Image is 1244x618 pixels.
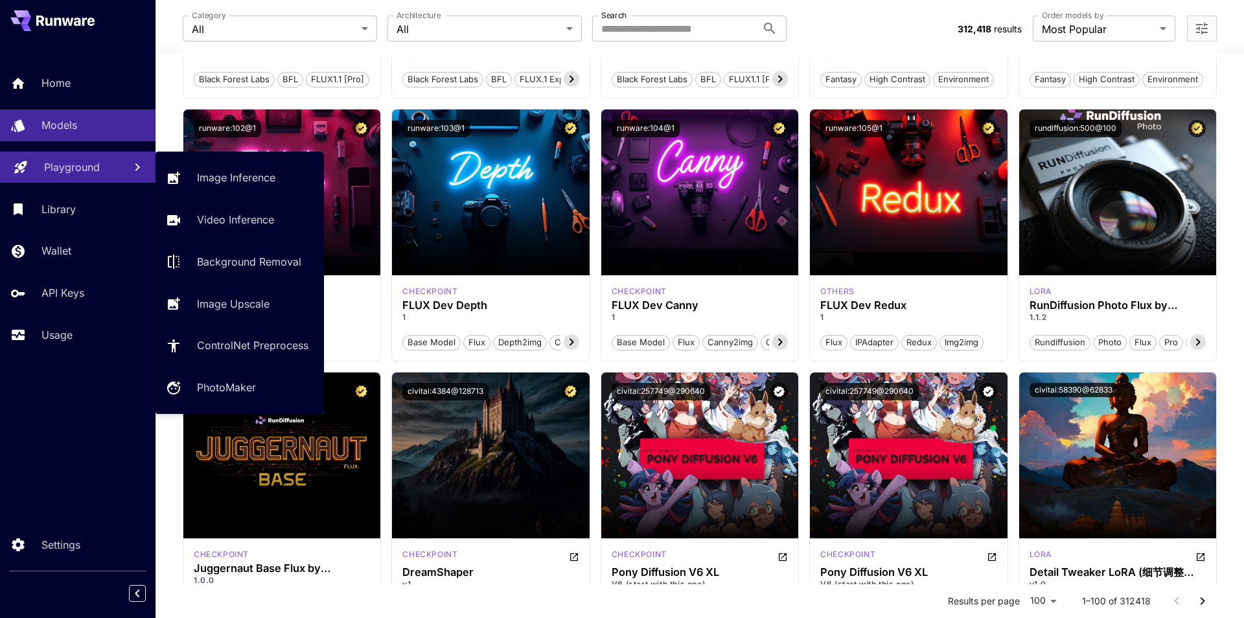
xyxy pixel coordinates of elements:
[402,120,470,137] button: runware:103@1
[41,117,77,133] p: Models
[562,383,579,400] button: Certified Model – Vetted for best performance and includes a commercial license.
[1030,73,1070,86] span: Fantasy
[155,162,324,194] a: Image Inference
[1030,286,1052,297] div: FLUX.1 D
[612,312,788,323] p: 1
[192,21,356,37] span: All
[777,549,788,564] button: Open in CivitAI
[41,201,76,217] p: Library
[194,549,249,560] div: FLUX.1 D
[155,204,324,236] a: Video Inference
[1030,578,1206,590] p: v1.0
[673,336,699,349] span: Flux
[155,330,324,361] a: ControlNet Preprocess
[1094,336,1126,349] span: photo
[1190,588,1215,614] button: Go to next page
[402,286,457,297] p: checkpoint
[402,383,489,400] button: civitai:4384@128713
[402,566,579,578] div: DreamShaper
[696,73,720,86] span: BFL
[41,243,71,258] p: Wallet
[197,338,308,353] p: ControlNet Preprocess
[934,73,993,86] span: Environment
[139,582,155,605] div: Collapse sidebar
[612,383,710,400] button: civitai:257749@290640
[902,336,936,349] span: Redux
[851,336,898,349] span: IPAdapter
[1143,73,1203,86] span: Environment
[612,286,667,297] p: checkpoint
[940,336,983,349] span: img2img
[820,286,855,297] p: others
[612,73,692,86] span: Black Forest Labs
[403,73,483,86] span: Black Forest Labs
[402,299,579,312] h3: FLUX Dev Depth
[703,336,757,349] span: canny2img
[569,549,579,564] button: Open in CivitAI
[601,10,627,21] label: Search
[1025,591,1061,610] div: 100
[352,383,370,400] button: Certified Model – Vetted for best performance and includes a commercial license.
[1042,10,1103,21] label: Order models by
[194,549,249,560] p: checkpoint
[1082,595,1151,608] p: 1–100 of 312418
[770,120,788,137] button: Certified Model – Vetted for best performance and includes a commercial license.
[1030,299,1206,312] h3: RunDiffusion Photo Flux by RunDiffusion
[197,170,275,185] p: Image Inference
[1042,21,1155,37] span: Most Popular
[612,578,788,590] p: V6 (start with this one)
[820,566,996,578] h3: Pony Diffusion V6 XL
[980,120,997,137] button: Certified Model – Vetted for best performance and includes a commercial license.
[820,383,919,400] button: civitai:257749@290640
[612,336,669,349] span: Base model
[352,120,370,137] button: Certified Model – Vetted for best performance and includes a commercial license.
[41,537,80,553] p: Settings
[770,383,788,400] button: Verified working
[1030,566,1206,578] h3: Detail Tweaker LoRA (细节调整LoRA)
[197,212,274,227] p: Video Inference
[192,10,226,21] label: Category
[1030,120,1122,137] button: rundiffusion:500@100
[612,299,788,312] h3: FLUX Dev Canny
[820,299,996,312] h3: FLUX Dev Redux
[402,312,579,323] p: 1
[402,549,457,560] p: checkpoint
[820,312,996,323] p: 1
[821,336,847,349] span: Flux
[958,23,991,34] span: 312,418
[1030,286,1052,297] p: lora
[197,254,301,269] p: Background Removal
[820,549,875,564] div: Pony
[994,23,1022,34] span: results
[403,336,460,349] span: Base model
[761,336,813,349] span: controlnet
[487,73,511,86] span: BFL
[494,336,546,349] span: depth2img
[821,73,861,86] span: Fantasy
[402,286,457,297] div: FLUX.1 D
[948,595,1020,608] p: Results per page
[306,73,369,86] span: FLUX1.1 [pro]
[820,120,888,137] button: runware:105@1
[515,73,606,86] span: FLUX.1 Expand [pro]
[197,380,256,395] p: PhotoMaker
[44,159,100,175] p: Playground
[550,336,602,349] span: controlnet
[865,73,930,86] span: High Contrast
[155,246,324,278] a: Background Removal
[1030,383,1118,397] button: civitai:58390@62833
[41,327,73,343] p: Usage
[1074,73,1139,86] span: High Contrast
[612,549,667,560] p: checkpoint
[397,21,561,37] span: All
[194,120,261,137] button: runware:102@1
[987,549,997,564] button: Open in CivitAI
[1030,549,1052,560] p: lora
[402,578,579,590] p: v1
[612,549,667,564] div: Pony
